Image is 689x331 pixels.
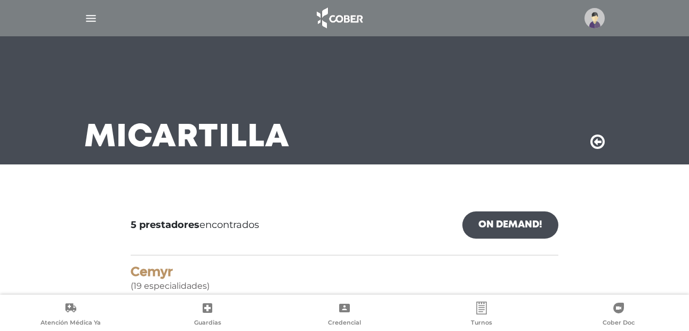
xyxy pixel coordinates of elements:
[413,302,550,329] a: Turnos
[84,12,98,25] img: Cober_menu-lines-white.svg
[139,302,276,329] a: Guardias
[131,264,558,280] h4: Cemyr
[603,319,635,328] span: Cober Doc
[131,264,558,293] div: (19 especialidades)
[311,5,367,31] img: logo_cober_home-white.png
[84,124,290,152] h3: Mi Cartilla
[328,319,361,328] span: Credencial
[2,302,139,329] a: Atención Médica Ya
[131,218,259,232] span: encontrados
[276,302,413,329] a: Credencial
[194,319,221,328] span: Guardias
[131,219,199,231] b: 5 prestadores
[550,302,687,329] a: Cober Doc
[471,319,492,328] span: Turnos
[462,211,558,239] a: On Demand!
[584,8,605,28] img: profile-placeholder.svg
[41,319,101,328] span: Atención Médica Ya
